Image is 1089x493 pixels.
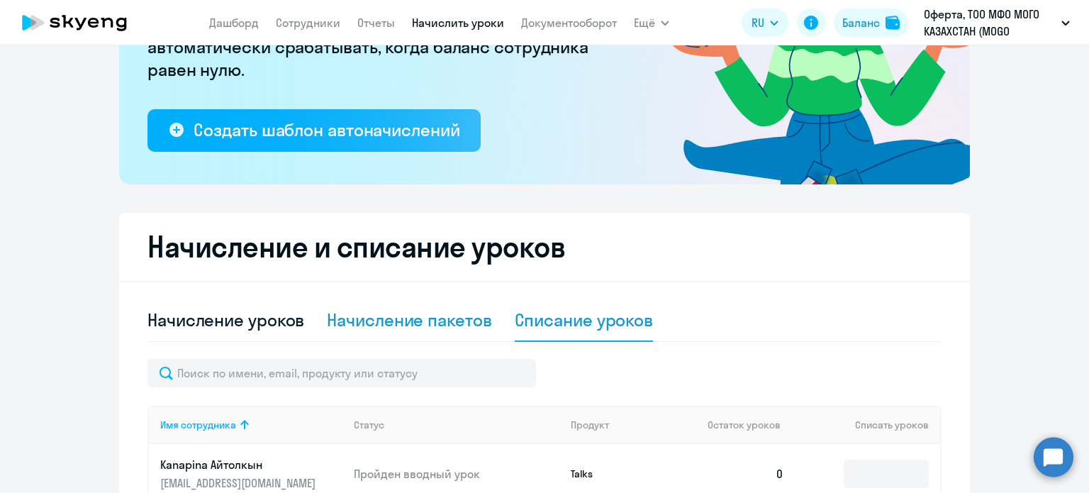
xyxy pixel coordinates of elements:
[354,419,384,431] div: Статус
[160,457,319,472] p: Kanapina Айтолкын
[515,309,654,331] div: Списание уроков
[357,16,395,30] a: Отчеты
[795,406,940,444] th: Списать уроков
[571,419,609,431] div: Продукт
[842,14,880,31] div: Баланс
[354,419,559,431] div: Статус
[160,475,319,491] p: [EMAIL_ADDRESS][DOMAIN_NAME]
[147,359,536,387] input: Поиск по имени, email, продукту или статусу
[412,16,504,30] a: Начислить уроки
[521,16,617,30] a: Документооборот
[354,466,559,482] p: Пройден вводный урок
[742,9,788,37] button: RU
[276,16,340,30] a: Сотрудники
[634,9,669,37] button: Ещё
[194,118,459,141] div: Создать шаблон автоначислений
[708,419,795,431] div: Остаток уроков
[752,14,764,31] span: RU
[147,230,942,264] h2: Начисление и списание уроков
[160,457,342,491] a: Kanapina Айтолкын[EMAIL_ADDRESS][DOMAIN_NAME]
[634,14,655,31] span: Ещё
[886,16,900,30] img: balance
[708,419,781,431] span: Остаток уроков
[571,467,677,480] p: Talks
[924,6,1056,40] p: Оферта, ТОО МФО МОГО КАЗАХСТАН (MOGO [GEOGRAPHIC_DATA])
[160,419,342,431] div: Имя сотрудника
[917,6,1077,40] button: Оферта, ТОО МФО МОГО КАЗАХСТАН (MOGO [GEOGRAPHIC_DATA])
[160,419,236,431] div: Имя сотрудника
[209,16,259,30] a: Дашборд
[147,109,481,152] button: Создать шаблон автоначислений
[571,419,697,431] div: Продукт
[147,309,304,331] div: Начисление уроков
[834,9,908,37] button: Балансbalance
[327,309,491,331] div: Начисление пакетов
